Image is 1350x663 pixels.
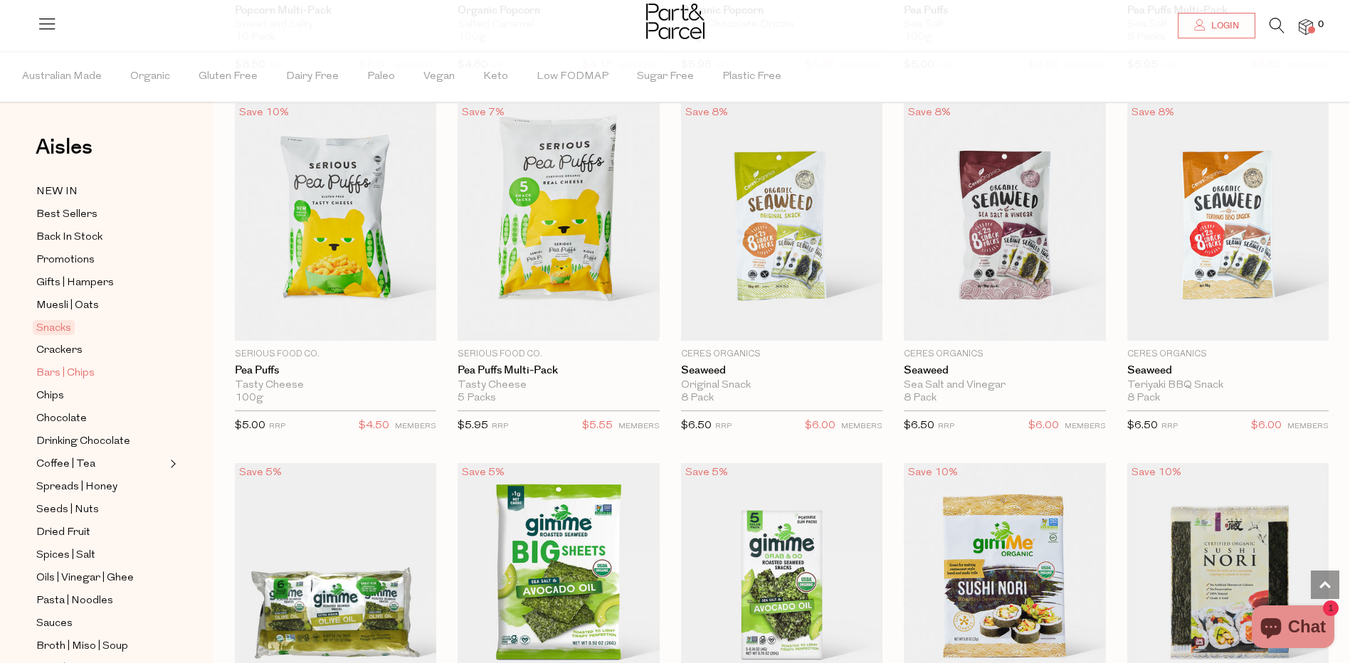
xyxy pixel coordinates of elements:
a: Spreads | Honey [36,478,166,496]
span: $5.00 [235,420,265,431]
img: Pea Puffs [235,103,436,341]
small: MEMBERS [1065,423,1106,430]
span: Login [1208,20,1239,32]
a: Gifts | Hampers [36,274,166,292]
a: Aisles [36,137,93,172]
span: Plastic Free [722,52,781,102]
span: 0 [1314,18,1327,31]
span: $5.55 [582,417,613,435]
img: Part&Parcel [646,4,705,39]
p: Ceres Organics [904,348,1105,361]
span: $6.50 [904,420,934,431]
a: Seeds | Nuts [36,501,166,519]
div: Save 5% [681,463,732,482]
p: Ceres Organics [1127,348,1329,361]
a: Broth | Miso | Soup [36,637,166,655]
inbox-online-store-chat: Shopify online store chat [1248,605,1339,652]
span: Promotions [36,252,95,269]
span: $6.50 [681,420,712,431]
small: RRP [938,423,954,430]
a: Pasta | Noodles [36,592,166,610]
a: Snacks [36,319,166,336]
span: 8 Pack [1127,392,1160,405]
div: Save 7% [458,103,509,122]
span: Spices | Salt [36,547,95,564]
a: Pea Puffs Multi-Pack [458,364,659,377]
span: Back In Stock [36,229,102,246]
a: Seaweed [1127,364,1329,377]
a: Login [1178,13,1255,38]
span: Paleo [367,52,395,102]
button: Expand/Collapse Coffee | Tea [167,455,176,472]
div: Save 10% [235,103,293,122]
small: MEMBERS [1287,423,1329,430]
div: Save 10% [904,463,962,482]
div: Sea Salt and Vinegar [904,379,1105,392]
span: Chocolate [36,410,87,428]
a: Chips [36,387,166,405]
a: Muesli | Oats [36,297,166,314]
img: Pea Puffs Multi-Pack [458,103,659,341]
span: Oils | Vinegar | Ghee [36,570,134,587]
span: Coffee | Tea [36,456,95,473]
small: MEMBERS [841,423,882,430]
img: Seaweed [1127,103,1329,341]
small: MEMBERS [395,423,436,430]
small: RRP [715,423,732,430]
span: $6.00 [805,417,835,435]
span: Dried Fruit [36,524,90,541]
span: 5 Packs [458,392,496,405]
div: Original Snack [681,379,882,392]
a: Dried Fruit [36,524,166,541]
div: Save 5% [235,463,286,482]
span: Snacks [33,320,75,335]
span: Keto [483,52,508,102]
div: Save 10% [1127,463,1186,482]
span: $5.95 [458,420,488,431]
a: Chocolate [36,410,166,428]
span: NEW IN [36,184,78,201]
span: Sauces [36,615,73,632]
span: Broth | Miso | Soup [36,638,128,655]
span: $4.50 [359,417,389,435]
span: Drinking Chocolate [36,433,130,450]
a: 0 [1299,19,1313,34]
span: Gluten Free [199,52,258,102]
a: Best Sellers [36,206,166,223]
span: Muesli | Oats [36,297,99,314]
a: Seaweed [904,364,1105,377]
span: $6.00 [1028,417,1059,435]
span: Australian Made [22,52,102,102]
span: 8 Pack [904,392,937,405]
span: Best Sellers [36,206,97,223]
div: Save 8% [681,103,732,122]
p: Serious Food Co. [235,348,436,361]
a: NEW IN [36,183,166,201]
a: Bars | Chips [36,364,166,382]
span: Vegan [423,52,455,102]
img: Seaweed [681,103,882,341]
span: Dairy Free [286,52,339,102]
img: Seaweed [904,103,1105,341]
small: MEMBERS [618,423,660,430]
span: Organic [130,52,170,102]
a: Coffee | Tea [36,455,166,473]
span: Spreads | Honey [36,479,117,496]
span: Aisles [36,132,93,163]
a: Spices | Salt [36,546,166,564]
small: RRP [492,423,508,430]
span: Gifts | Hampers [36,275,114,292]
span: Seeds | Nuts [36,502,99,519]
div: Save 5% [458,463,509,482]
span: Crackers [36,342,83,359]
a: Crackers [36,341,166,359]
a: Oils | Vinegar | Ghee [36,569,166,587]
p: Serious Food Co. [458,348,659,361]
div: Tasty Cheese [458,379,659,392]
div: Save 8% [1127,103,1178,122]
span: Chips [36,388,64,405]
a: Promotions [36,251,166,269]
small: RRP [1161,423,1178,430]
span: Low FODMAP [537,52,608,102]
span: Sugar Free [637,52,694,102]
